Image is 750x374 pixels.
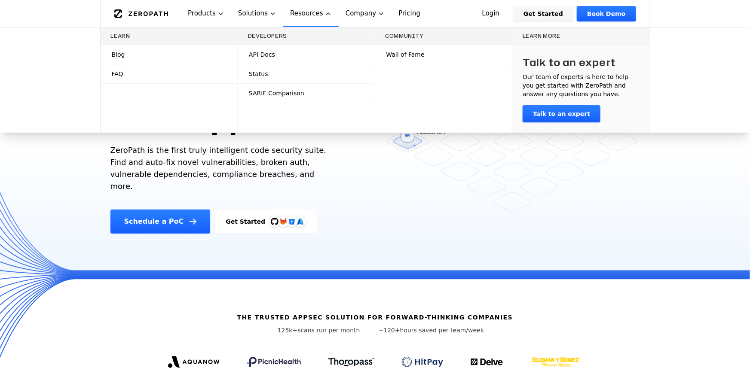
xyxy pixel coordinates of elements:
a: Schedule a PoC [110,210,211,234]
h6: The Trusted AppSec solution for forward-thinking companies [237,313,513,322]
h1: One AI. All of AppSec. [110,60,311,137]
span: Status [249,70,268,78]
img: Thoropass [328,358,374,366]
a: Blog [101,45,238,64]
span: API Docs [249,50,275,59]
img: GitHub [271,218,279,225]
a: Talk to an expert [523,105,600,122]
img: GYG [531,352,582,372]
a: Login [472,6,510,21]
a: FAQ [101,64,238,83]
span: SARIF Comparison [249,89,304,97]
a: Get Started [513,6,573,21]
span: Wall of Fame [386,50,425,59]
h3: Learn more [523,33,640,40]
a: Book Demo [577,6,636,21]
img: Azure [297,218,304,225]
svg: Bitbucket [287,217,297,226]
span: FAQ [112,70,123,78]
a: Wall of Fame [375,45,512,64]
p: Our team of experts is here to help you get started with ZeroPath and answer any questions you have. [523,73,640,98]
a: Get StartedGitHubGitLabAzure [215,210,317,234]
h3: Developers [248,33,364,40]
p: ZeroPath is the first truly intelligent code security suite. Find and auto-fix novel vulnerabilit... [110,144,331,192]
img: GitLab [275,213,292,230]
a: API Docs [238,45,375,64]
p: hours saved per team/week [379,326,484,334]
span: 125k+ [278,327,298,334]
p: scans run per month [266,326,372,334]
span: Blog [112,50,125,59]
h3: Talk to an expert [523,55,615,69]
a: SARIF Comparison [238,84,375,103]
a: Status [238,64,375,83]
h3: Community [386,33,502,40]
span: ~120+ [379,327,400,334]
h3: Learn [111,33,227,40]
